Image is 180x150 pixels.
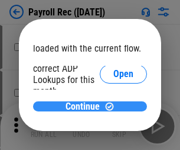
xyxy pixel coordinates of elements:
span: Open [113,69,133,79]
img: Continue [104,101,114,111]
span: Continue [66,102,100,111]
div: Please select the correct ADP Lookups for this month [33,52,100,97]
button: Open [100,65,147,84]
button: ContinueContinue [33,101,147,111]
